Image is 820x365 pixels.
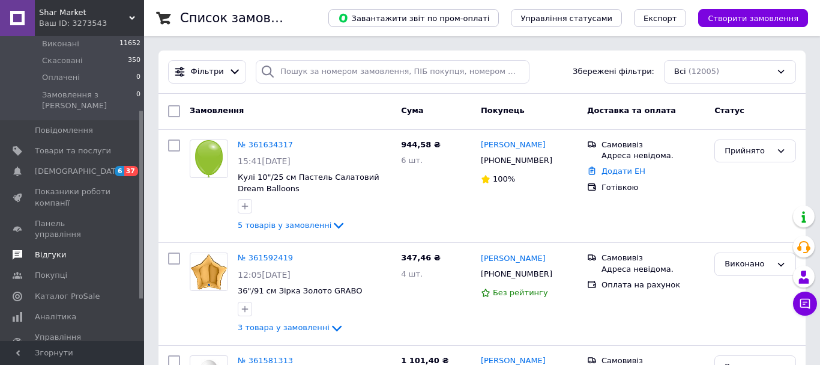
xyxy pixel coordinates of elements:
[115,166,124,176] span: 6
[689,67,720,76] span: (12005)
[190,254,228,290] img: Фото товару
[674,66,686,78] span: Всі
[238,173,379,193] a: Кулі 10"/25 см Пастель Салатовий Dream Balloons
[634,9,687,27] button: Експорт
[238,221,346,230] a: 5 товарів у замовленні
[238,323,344,332] a: 3 товара у замовленні
[601,264,705,275] div: Адреса невідома.
[481,156,552,165] span: [PHONE_NUMBER]
[401,269,423,278] span: 4 шт.
[180,11,302,25] h1: Список замовлень
[401,356,448,365] span: 1 101,40 ₴
[190,253,228,291] a: Фото товару
[35,270,67,281] span: Покупці
[698,9,808,27] button: Створити замовлення
[725,145,771,158] div: Прийнято
[195,140,223,177] img: Фото товару
[401,156,423,165] span: 6 шт.
[136,90,140,111] span: 0
[338,13,489,23] span: Завантажити звіт по пром-оплаті
[238,140,293,149] a: № 361634317
[714,106,744,115] span: Статус
[128,55,140,66] span: 350
[39,7,129,18] span: Shar Market
[481,140,546,151] a: [PERSON_NAME]
[573,66,654,78] span: Збережені фільтри:
[238,324,330,333] span: 3 товара у замовленні
[686,13,808,22] a: Створити замовлення
[124,166,138,176] span: 37
[238,356,293,365] a: № 361581313
[35,166,124,177] span: [DEMOGRAPHIC_DATA]
[35,291,100,302] span: Каталог ProSale
[35,250,66,260] span: Відгуки
[601,140,705,150] div: Самовивіз
[644,14,677,23] span: Експорт
[35,218,111,240] span: Панель управління
[328,9,499,27] button: Завантажити звіт по пром-оплаті
[401,253,441,262] span: 347,46 ₴
[601,150,705,161] div: Адреса невідома.
[39,18,144,29] div: Ваш ID: 3273543
[601,167,645,176] a: Додати ЕН
[35,186,111,208] span: Показники роботи компанії
[238,221,331,230] span: 5 товарів у замовленні
[511,9,622,27] button: Управління статусами
[601,182,705,193] div: Готівкою
[725,258,771,271] div: Виконано
[493,288,548,297] span: Без рейтингу
[708,14,798,23] span: Створити замовлення
[238,286,362,295] a: 36"/91 см Зірка Золото GRABO
[42,38,79,49] span: Виконані
[238,156,291,166] span: 15:41[DATE]
[42,90,136,111] span: Замовлення з [PERSON_NAME]
[256,60,529,84] input: Пошук за номером замовлення, ПІБ покупця, номером телефону, Email, номером накладної
[35,125,93,136] span: Повідомлення
[238,270,291,280] span: 12:05[DATE]
[191,66,224,78] span: Фільтри
[601,253,705,263] div: Самовивіз
[35,311,76,322] span: Аналітика
[587,106,676,115] span: Доставка та оплата
[401,106,423,115] span: Cума
[481,106,525,115] span: Покупець
[190,106,244,115] span: Замовлення
[42,55,83,66] span: Скасовані
[481,269,552,278] span: [PHONE_NUMBER]
[42,72,80,83] span: Оплачені
[793,292,817,316] button: Чат з покупцем
[190,140,228,178] a: Фото товару
[136,72,140,83] span: 0
[601,280,705,290] div: Оплата на рахунок
[401,140,441,149] span: 944,58 ₴
[520,14,612,23] span: Управління статусами
[35,146,111,156] span: Товари та послуги
[493,174,515,183] span: 100%
[238,253,293,262] a: № 361592419
[119,38,140,49] span: 11652
[35,332,111,354] span: Управління сайтом
[481,253,546,265] a: [PERSON_NAME]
